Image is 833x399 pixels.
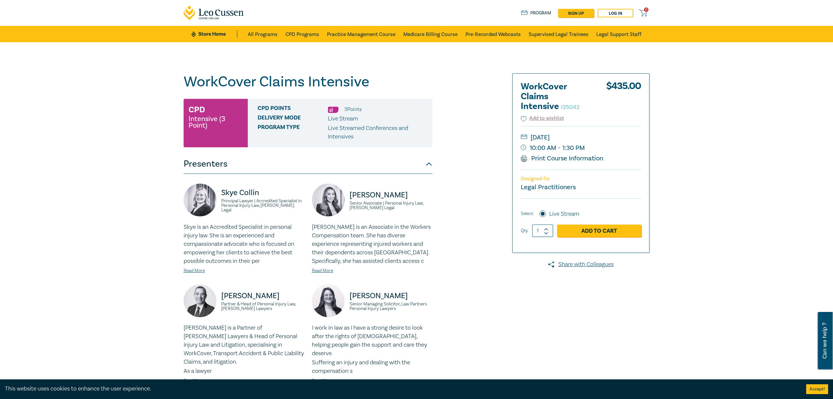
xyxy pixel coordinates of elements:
small: Partner & Head of Personal Injury Law, [PERSON_NAME] Lawyers [221,302,304,311]
small: Legal Practitioners [521,183,576,191]
p: Skye Collin [221,188,304,198]
a: sign up [558,9,594,17]
small: Principal Lawyer | Accredited Specialist in Personal Injury Law, [PERSON_NAME] Legal [221,199,304,212]
span: 0 [644,8,648,12]
img: Substantive Law [328,107,338,113]
a: Read More [184,378,205,384]
div: $ 435.00 [606,82,641,115]
p: I work in law as I have a strong desire to look after the rights of [DEMOGRAPHIC_DATA], helping p... [312,324,432,358]
p: Skye is an Accredited Specialist in personal injury law. She is an experienced and compassionate ... [184,223,304,265]
a: Store Home [191,30,237,38]
label: Live Stream [549,210,579,218]
div: This website uses cookies to enhance the user experience. [5,385,796,393]
p: Suffering an injury and dealing with the compensation s [312,358,432,375]
p: Live Streamed Conferences and Intensives [328,124,427,141]
p: [PERSON_NAME] [350,190,432,200]
span: Select: [521,210,534,217]
a: Add to Cart [557,225,641,237]
h2: WorkCover Claims Intensive [521,82,593,111]
p: As a lawyer [184,367,304,375]
a: Program [521,9,552,17]
span: CPD Points [258,105,328,114]
input: 1 [532,225,553,237]
p: [PERSON_NAME] [350,291,432,301]
span: Live Stream [328,115,358,122]
li: 3 Point s [344,105,362,114]
a: Pre-Recorded Webcasts [465,26,521,42]
span: Can we help ? [822,316,828,366]
small: I25042 [561,103,580,111]
a: Read More [184,268,205,274]
h3: CPD [189,104,205,116]
img: https://s3.ap-southeast-2.amazonaws.com/leo-cussen-store-production-content/Contacts/John%20Karan... [184,284,216,317]
small: Intensive (3 Point) [189,116,243,129]
span: Program type [258,124,328,141]
small: Senior Managing Solicitor, Law Partners Personal Injury Lawyers [350,302,432,311]
p: [PERSON_NAME] [221,291,304,301]
a: Practice Management Course [327,26,395,42]
a: CPD Programs [285,26,319,42]
small: Senior Associate | Personal Injury Law, [PERSON_NAME] Legal [350,201,432,210]
a: Share with Colleagues [512,260,650,269]
a: Supervised Legal Trainees [529,26,589,42]
span: Delivery Mode [258,115,328,123]
a: Log in [598,9,633,17]
button: Presenters [184,154,432,174]
a: Print Course Information [521,154,604,163]
img: https://s3.ap-southeast-2.amazonaws.com/leo-cussen-store-production-content/Contacts/Ashleigh%20K... [312,284,345,317]
p: Designed for [521,176,641,182]
button: Add to wishlist [521,115,564,122]
label: Qty [521,227,528,234]
p: [PERSON_NAME] is an Associate in the Workers Compensation team. She has diverse experience repres... [312,223,432,265]
a: Legal Support Staff [596,26,642,42]
a: Read More [312,378,333,384]
button: Accept cookies [806,384,828,394]
a: All Programs [248,26,278,42]
p: [PERSON_NAME] is a Partner of [PERSON_NAME] Lawyers & Head of Personal Injury Law and Litigation,... [184,324,304,366]
img: https://s3.ap-southeast-2.amazonaws.com/leo-cussen-store-production-content/Contacts/Skye%20Colli... [184,184,216,216]
small: [DATE] [521,132,641,143]
small: 10:00 AM - 1:30 PM [521,143,641,153]
h1: WorkCover Claims Intensive [184,73,432,90]
a: Medicare Billing Course [403,26,458,42]
a: Read More [312,268,333,274]
img: https://s3.ap-southeast-2.amazonaws.com/leo-cussen-store-production-content/Contacts/Perin%20Must... [312,184,345,216]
